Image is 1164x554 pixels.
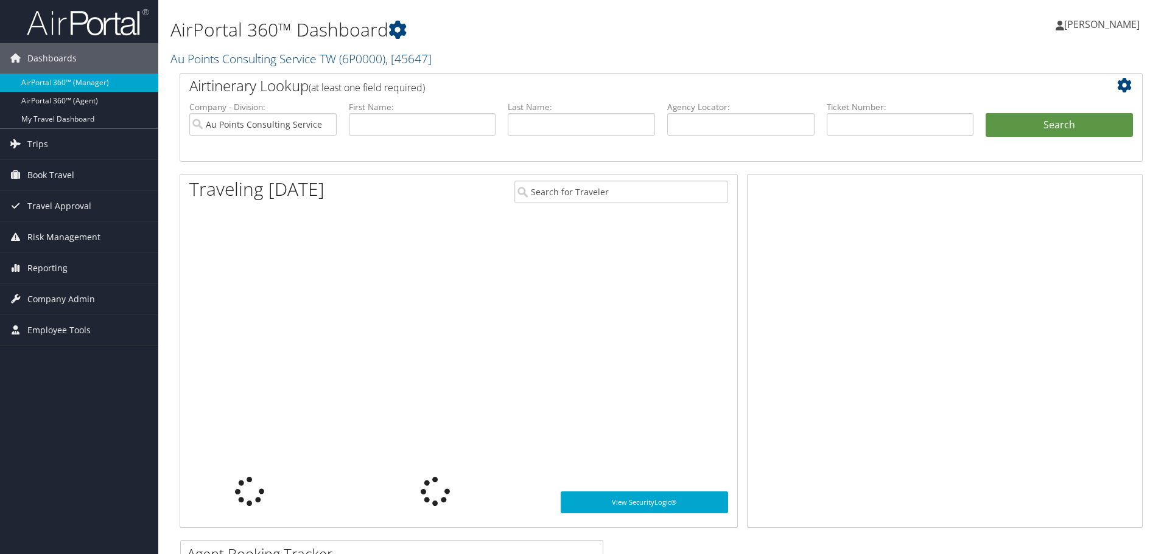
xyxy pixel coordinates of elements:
span: Risk Management [27,222,100,252]
label: Company - Division: [189,101,337,113]
a: Au Points Consulting Service TW [170,50,432,67]
span: Reporting [27,253,68,283]
span: ( 6P0000 ) [339,50,385,67]
label: Last Name: [508,101,655,113]
label: Agency Locator: [667,101,815,113]
span: Trips [27,129,48,159]
img: airportal-logo.png [27,8,149,36]
span: (at least one field required) [309,81,425,94]
span: Dashboards [27,43,77,74]
span: Book Travel [27,160,74,190]
a: View SecurityLogic® [561,491,728,513]
h1: AirPortal 360™ Dashboard [170,17,825,43]
label: Ticket Number: [827,101,974,113]
span: [PERSON_NAME] [1064,18,1140,31]
h1: Traveling [DATE] [189,176,324,202]
span: , [ 45647 ] [385,50,432,67]
button: Search [986,113,1133,137]
span: Travel Approval [27,191,91,221]
input: Search for Traveler [514,181,728,203]
span: Employee Tools [27,315,91,345]
label: First Name: [349,101,496,113]
a: [PERSON_NAME] [1056,6,1152,43]
h2: Airtinerary Lookup [189,75,1053,96]
span: Company Admin [27,284,95,314]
